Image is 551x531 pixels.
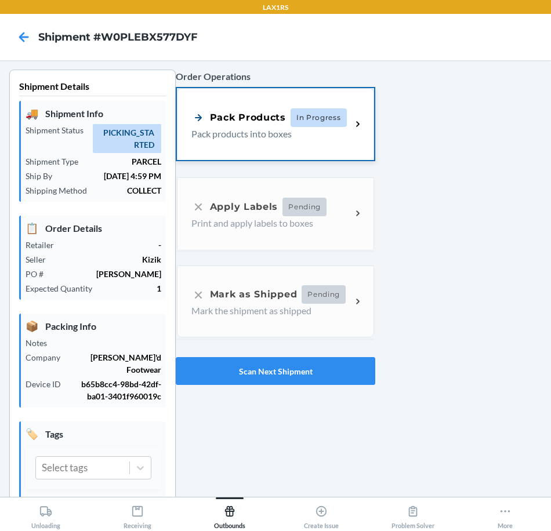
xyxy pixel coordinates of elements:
button: More [459,497,551,529]
div: Unloading [31,500,60,529]
p: Retailer [26,239,63,251]
p: Shipment Details [19,79,166,96]
span: 🚚 [26,106,38,121]
p: LAX1RS [263,2,288,13]
button: Outbounds [184,497,275,529]
p: COLLECT [96,184,161,197]
p: Shipment Status [26,124,93,136]
p: Device ID [26,378,70,390]
span: 📋 [26,220,38,236]
p: PO # [26,268,53,280]
p: Shipping Method [26,184,96,197]
p: Tags [26,426,161,442]
div: Select tags [42,460,88,475]
div: More [498,500,513,529]
p: Expected Quantity [26,282,101,294]
p: PARCEL [88,155,161,168]
div: Pack Products [191,110,286,125]
p: Shipment Type [26,155,88,168]
p: Seller [26,253,55,265]
p: - [63,239,161,251]
p: [DATE] 4:59 PM [61,170,161,182]
button: Scan Next Shipment [176,357,375,385]
button: Create Issue [275,497,367,529]
span: 🏷️ [26,426,38,442]
p: 1 [101,282,161,294]
p: Company [26,351,70,363]
p: Order Details [26,220,161,236]
p: [PERSON_NAME]'d Footwear [70,351,161,376]
a: Pack ProductsIn ProgressPack products into boxes [176,87,375,161]
p: [PERSON_NAME] [53,268,161,280]
div: Receiving [124,500,151,529]
p: Packing Info [26,318,161,334]
span: PICKING_STARTED [93,124,161,153]
span: In Progress [291,108,347,127]
div: Problem Solver [391,500,434,529]
button: Receiving [92,497,183,529]
p: Kizik [55,253,161,265]
p: b65b8cc4-98bd-42df-ba01-3401f960019c [70,378,161,402]
p: Pack products into boxes [191,127,342,141]
h4: Shipment #W0PLEBX577DYF [38,30,198,45]
span: 📦 [26,318,38,334]
p: Notes [26,337,56,349]
p: Order Operations [176,70,375,83]
p: Shipment Info [26,106,161,121]
button: Problem Solver [367,497,459,529]
div: Create Issue [304,500,339,529]
p: Ship By [26,170,61,182]
div: Outbounds [214,500,245,529]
